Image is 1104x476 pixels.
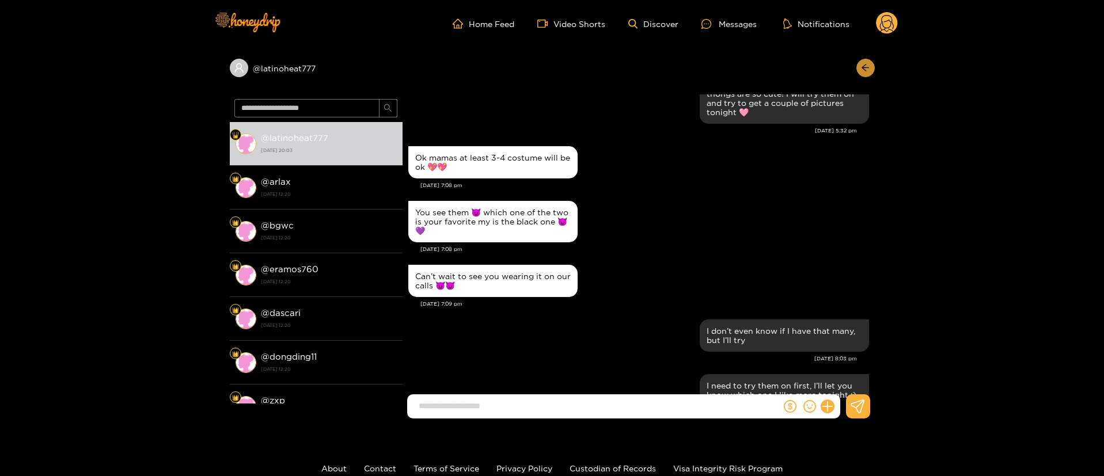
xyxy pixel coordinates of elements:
[628,19,678,29] a: Discover
[700,374,869,425] div: Sep. 30, 8:03 pm
[364,464,396,473] a: Contact
[707,326,862,345] div: I don’t even know if I have that many, but I’ll try
[453,18,514,29] a: Home Feed
[701,17,757,31] div: Messages
[673,464,783,473] a: Visa Integrity Risk Program
[261,352,317,361] strong: @ dongding11
[261,233,397,243] strong: [DATE] 12:20
[537,18,553,29] span: video-camera
[707,381,862,418] div: I need to try them on first, I’ll let you know which one I like more tonight :) they are both ver...
[234,63,244,73] span: user
[232,394,239,401] img: Fan Level
[408,201,578,242] div: Sep. 30, 7:08 pm
[420,300,869,308] div: [DATE] 7:09 pm
[408,127,857,135] div: [DATE] 5:32 pm
[415,153,571,172] div: Ok mamas at least 3-4 costume will be ok 💖💖
[420,245,869,253] div: [DATE] 7:08 pm
[232,176,239,182] img: Fan Level
[261,145,397,155] strong: [DATE] 20:03
[784,400,796,413] span: dollar
[261,320,397,330] strong: [DATE] 12:20
[861,63,870,73] span: arrow-left
[261,264,318,274] strong: @ eramos760
[415,208,571,235] div: You see them 😈 which one of the two is your favorite my is the black one 😈💜
[236,396,256,417] img: conversation
[236,309,256,329] img: conversation
[236,265,256,285] img: conversation
[236,352,256,373] img: conversation
[408,265,578,297] div: Sep. 30, 7:09 pm
[384,104,392,113] span: search
[232,351,239,357] img: Fan Level
[261,220,294,230] strong: @ bgwc
[232,263,239,270] img: Fan Level
[408,355,857,363] div: [DATE] 8:03 pm
[496,464,552,473] a: Privacy Policy
[236,177,256,198] img: conversation
[230,59,403,77] div: @latinoheat777
[261,364,397,374] strong: [DATE] 12:20
[420,181,869,189] div: [DATE] 7:08 pm
[700,319,869,352] div: Sep. 30, 8:03 pm
[803,400,816,413] span: smile
[232,307,239,314] img: Fan Level
[408,146,578,178] div: Sep. 30, 7:08 pm
[700,73,869,124] div: Sep. 30, 5:32 pm
[236,134,256,154] img: conversation
[453,18,469,29] span: home
[856,59,875,77] button: arrow-left
[379,99,397,117] button: search
[413,464,479,473] a: Terms of Service
[261,189,397,199] strong: [DATE] 12:20
[570,464,656,473] a: Custodian of Records
[232,219,239,226] img: Fan Level
[236,221,256,242] img: conversation
[261,308,301,318] strong: @ dascari
[232,132,239,139] img: Fan Level
[780,18,853,29] button: Notifications
[261,395,285,405] strong: @ zxp
[537,18,605,29] a: Video Shorts
[321,464,347,473] a: About
[261,177,291,186] strong: @ arlax
[781,398,799,415] button: dollar
[415,272,571,290] div: Can’t wait to see you wearing it on our calls 😈😈
[261,276,397,287] strong: [DATE] 12:20
[261,133,328,143] strong: @ latinoheat777
[707,80,862,117] div: I finally checked my mailbox and the thongs are so cute! I will try them on and try to get a coup...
